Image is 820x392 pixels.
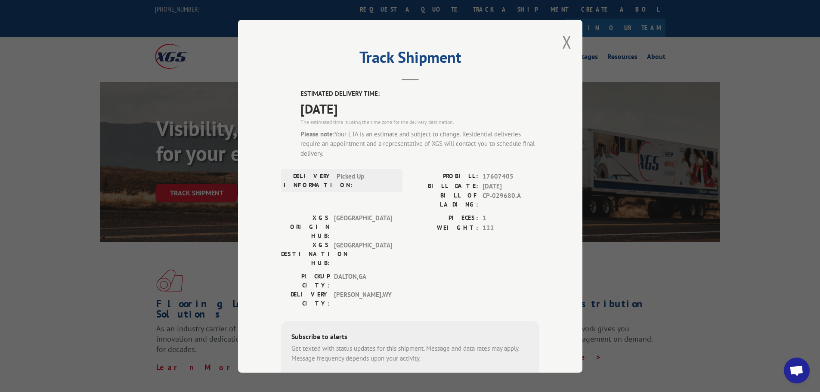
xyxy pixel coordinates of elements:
[483,181,539,191] span: [DATE]
[410,191,478,209] label: BILL OF LADING:
[291,331,529,344] div: Subscribe to alerts
[410,213,478,223] label: PIECES:
[410,172,478,182] label: PROBILL:
[784,358,810,383] div: Open chat
[410,223,478,233] label: WEIGHT:
[300,130,334,138] strong: Please note:
[562,31,572,53] button: Close modal
[334,272,392,290] span: DALTON , GA
[300,89,539,99] label: ESTIMATED DELIVERY TIME:
[281,241,330,268] label: XGS DESTINATION HUB:
[483,172,539,182] span: 17607405
[334,241,392,268] span: [GEOGRAPHIC_DATA]
[483,223,539,233] span: 122
[284,172,332,190] label: DELIVERY INFORMATION:
[281,290,330,308] label: DELIVERY CITY:
[291,344,529,363] div: Get texted with status updates for this shipment. Message and data rates may apply. Message frequ...
[483,191,539,209] span: CP-029680.A
[300,129,539,158] div: Your ETA is an estimate and subject to change. Residential deliveries require an appointment and ...
[300,99,539,118] span: [DATE]
[483,213,539,223] span: 1
[337,172,395,190] span: Picked Up
[334,213,392,241] span: [GEOGRAPHIC_DATA]
[281,272,330,290] label: PICKUP CITY:
[300,118,539,126] div: The estimated time is using the time zone for the delivery destination.
[334,290,392,308] span: [PERSON_NAME] , WY
[281,51,539,68] h2: Track Shipment
[281,213,330,241] label: XGS ORIGIN HUB:
[410,181,478,191] label: BILL DATE:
